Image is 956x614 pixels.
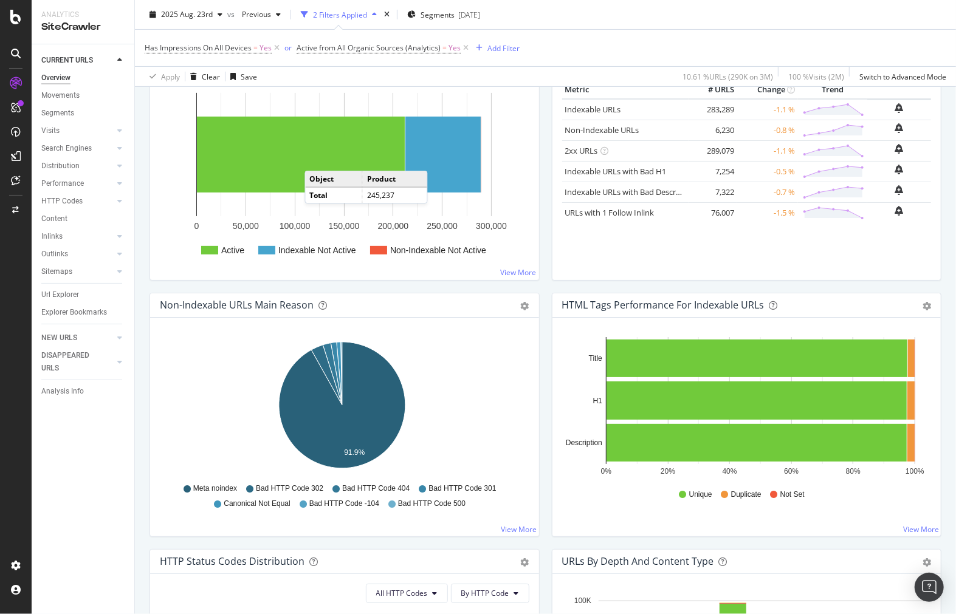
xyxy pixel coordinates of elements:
a: Inlinks [41,230,114,243]
div: Analytics [41,10,125,20]
span: Bad HTTP Code 500 [398,499,466,509]
span: vs [227,9,237,19]
a: View More [501,524,537,534]
span: Bad HTTP Code -104 [309,499,379,509]
div: 2 Filters Applied [313,9,367,19]
div: HTTP Status Codes Distribution [160,555,304,567]
div: Clear [202,71,220,81]
div: 100 % Visits ( 2M ) [788,71,844,81]
div: gear [521,558,529,567]
div: bell-plus [895,103,904,113]
td: 76,007 [689,202,737,223]
th: # URLS [689,81,737,99]
span: Canonical Not Equal [224,499,290,509]
svg: A chart. [160,81,529,270]
span: Segments [421,9,455,19]
div: Analysis Info [41,385,84,398]
text: 250,000 [427,221,458,231]
span: Has Impressions On All Devices [145,43,252,53]
text: 100,000 [280,221,311,231]
div: CURRENT URLS [41,54,93,67]
td: -1.1 % [737,99,798,120]
td: Total [305,187,362,203]
a: Search Engines [41,142,114,155]
span: Unique [689,489,712,500]
div: HTTP Codes [41,195,83,208]
td: -0.7 % [737,182,798,202]
button: Save [225,67,257,86]
a: Overview [41,72,126,84]
text: 50,000 [233,221,259,231]
button: Segments[DATE] [402,5,485,24]
div: Overview [41,72,70,84]
span: Yes [260,39,272,56]
a: Visits [41,125,114,137]
text: Description [565,438,602,447]
div: bell-plus [895,123,904,133]
button: Apply [145,67,180,86]
button: 2025 Aug. 23rd [145,5,227,24]
div: bell-plus [895,144,904,154]
text: 0 [194,221,199,231]
div: gear [923,302,931,310]
button: 2 Filters Applied [296,5,382,24]
span: Bad HTTP Code 404 [342,483,410,494]
a: Movements [41,89,126,102]
a: Outlinks [41,248,114,261]
td: 283,289 [689,99,737,120]
a: Indexable URLs [565,104,621,115]
svg: A chart. [160,337,524,478]
div: Outlinks [41,248,68,261]
div: Movements [41,89,80,102]
button: or [284,42,292,53]
svg: A chart. [562,337,926,478]
td: 7,322 [689,182,737,202]
div: Add Filter [487,43,520,53]
div: Explorer Bookmarks [41,306,107,319]
a: Sitemaps [41,265,114,278]
text: H1 [593,397,602,405]
a: DISAPPEARED URLS [41,349,114,375]
div: Segments [41,107,74,120]
a: CURRENT URLS [41,54,114,67]
div: 10.61 % URLs ( 290K on 3M ) [683,71,773,81]
text: 20% [661,467,675,476]
a: View More [903,524,939,534]
span: = [253,43,258,53]
text: 200,000 [378,221,409,231]
text: 80% [845,467,860,476]
div: [DATE] [458,9,480,19]
a: View More [501,267,537,278]
button: All HTTP Codes [366,584,448,603]
div: HTML Tags Performance for Indexable URLs [562,299,765,311]
a: Segments [41,107,126,120]
a: Distribution [41,160,114,172]
span: Bad HTTP Code 301 [428,483,496,494]
div: Performance [41,177,84,190]
a: Content [41,213,126,225]
div: Apply [161,71,180,81]
td: Object [305,171,362,187]
td: -1.1 % [737,140,798,161]
td: 7,254 [689,161,737,182]
div: Visits [41,125,60,137]
a: Explorer Bookmarks [41,306,126,319]
td: 245,237 [362,187,427,203]
div: DISAPPEARED URLS [41,349,103,375]
text: Active [221,245,244,255]
a: Indexable URLs with Bad Description [565,186,698,197]
div: Url Explorer [41,288,79,301]
th: Metric [562,81,689,99]
text: 300,000 [476,221,507,231]
button: Add Filter [471,41,520,55]
text: 40% [722,467,737,476]
button: Previous [237,5,286,24]
a: 2xx URLs [565,145,598,156]
div: SiteCrawler [41,20,125,34]
span: 2025 Aug. 23rd [161,9,213,19]
div: Distribution [41,160,80,172]
div: gear [521,302,529,310]
a: Non-Indexable URLs [565,125,639,135]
